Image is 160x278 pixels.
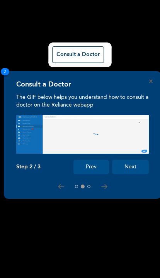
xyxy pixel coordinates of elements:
img: consult_tour.f0374f2500000a21e88d.gif [16,115,149,154]
p: The GIF below helps you understand how to consult a doctor on the Reliance webapp [16,93,149,109]
button: Next [112,160,149,174]
p: Step 2 / 3 [16,164,41,170]
span: 2 [1,68,9,75]
button: Close [149,80,153,83]
h4: Consult a Doctor [16,80,71,89]
button: Consult a Doctor [52,46,104,63]
button: Prev [73,160,109,174]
